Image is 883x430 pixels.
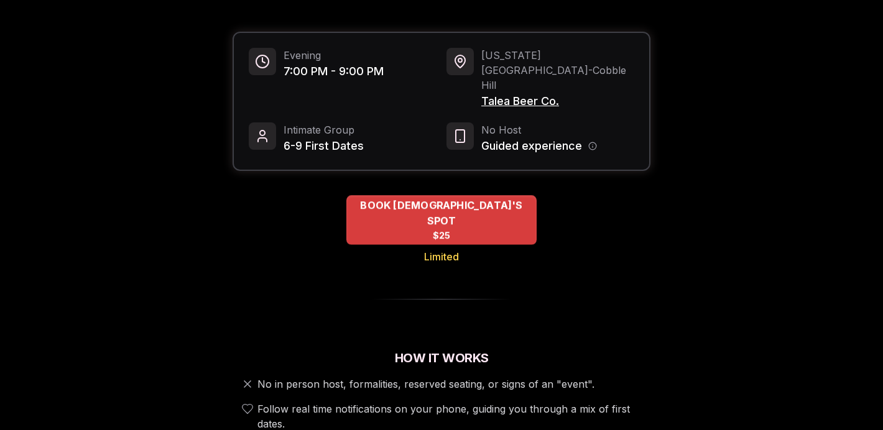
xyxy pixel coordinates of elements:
[284,122,364,137] span: Intimate Group
[424,249,459,264] span: Limited
[481,137,582,155] span: Guided experience
[588,142,597,150] button: Host information
[346,195,537,245] button: BOOK QUEER WOMEN'S SPOT - Limited
[257,377,594,391] span: No in person host, formalities, reserved seating, or signs of an "event".
[284,63,384,80] span: 7:00 PM - 9:00 PM
[284,48,384,63] span: Evening
[284,137,364,155] span: 6-9 First Dates
[233,349,650,367] h2: How It Works
[481,122,597,137] span: No Host
[481,48,634,93] span: [US_STATE][GEOGRAPHIC_DATA] - Cobble Hill
[433,229,451,242] span: $25
[346,198,537,228] span: BOOK [DEMOGRAPHIC_DATA]'S SPOT
[481,93,634,110] span: Talea Beer Co.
